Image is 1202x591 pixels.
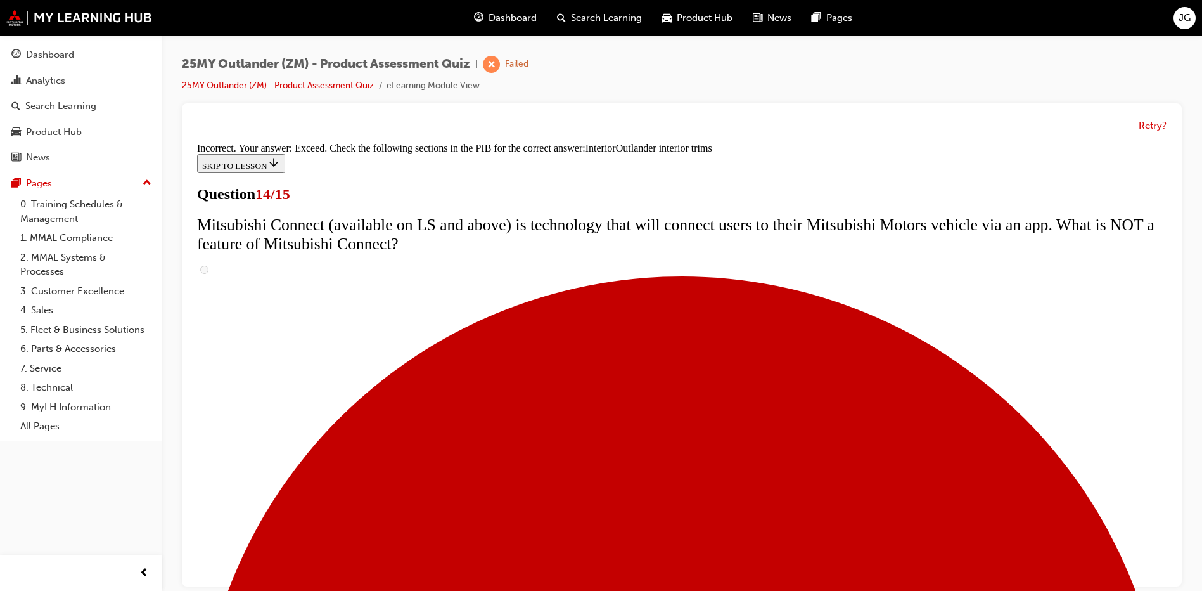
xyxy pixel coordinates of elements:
[5,69,157,93] a: Analytics
[26,74,65,88] div: Analytics
[5,43,157,67] a: Dashboard
[464,5,547,31] a: guage-iconDashboard
[25,99,96,114] div: Search Learning
[15,359,157,379] a: 7. Service
[474,10,483,26] span: guage-icon
[571,11,642,25] span: Search Learning
[15,282,157,301] a: 3. Customer Excellence
[11,178,21,190] span: pages-icon
[26,48,74,62] div: Dashboard
[10,23,88,33] span: SKIP TO LESSON
[11,127,21,138] span: car-icon
[1173,7,1196,29] button: JG
[15,228,157,248] a: 1. MMAL Compliance
[475,57,478,72] span: |
[483,56,500,73] span: learningRecordVerb_FAIL-icon
[26,176,52,191] div: Pages
[139,566,149,581] span: prev-icon
[15,248,157,282] a: 2. MMAL Systems & Processes
[15,320,157,340] a: 5. Fleet & Business Solutions
[26,150,50,165] div: News
[15,195,157,228] a: 0. Training Schedules & Management
[505,58,528,70] div: Failed
[5,146,157,169] a: News
[743,5,802,31] a: news-iconNews
[15,339,157,359] a: 6. Parts & Accessories
[5,16,93,36] button: SKIP TO LESSON
[15,301,157,320] a: 4. Sales
[557,10,566,26] span: search-icon
[1139,119,1167,133] button: Retry?
[812,10,821,26] span: pages-icon
[5,41,157,172] button: DashboardAnalyticsSearch LearningProduct HubNews
[5,94,157,118] a: Search Learning
[15,398,157,417] a: 9. MyLH Information
[5,5,975,16] div: Incorrect. Your answer: Exceed. Check the following sections in the PIB for the correct answer:In...
[11,49,21,61] span: guage-icon
[11,75,21,87] span: chart-icon
[753,10,762,26] span: news-icon
[26,125,82,140] div: Product Hub
[11,152,21,164] span: news-icon
[5,120,157,144] a: Product Hub
[802,5,862,31] a: pages-iconPages
[489,11,537,25] span: Dashboard
[5,172,157,195] button: Pages
[182,57,470,72] span: 25MY Outlander (ZM) - Product Assessment Quiz
[15,378,157,398] a: 8. Technical
[826,11,852,25] span: Pages
[662,10,672,26] span: car-icon
[677,11,732,25] span: Product Hub
[387,79,480,93] li: eLearning Module View
[767,11,791,25] span: News
[652,5,743,31] a: car-iconProduct Hub
[15,417,157,436] a: All Pages
[1179,11,1191,25] span: JG
[182,80,374,91] a: 25MY Outlander (ZM) - Product Assessment Quiz
[547,5,652,31] a: search-iconSearch Learning
[6,10,152,26] img: mmal
[11,101,20,112] span: search-icon
[143,175,151,192] span: up-icon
